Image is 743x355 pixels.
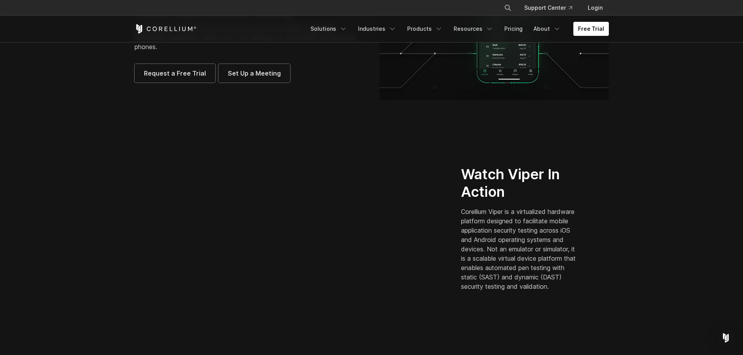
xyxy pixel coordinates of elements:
a: Login [582,1,609,15]
button: Search [501,1,515,15]
div: Navigation Menu [495,1,609,15]
a: Industries [353,22,401,36]
a: Request a Free Trial [135,64,215,83]
a: Products [403,22,447,36]
a: Corellium Home [135,24,197,34]
a: Solutions [306,22,352,36]
a: Pricing [500,22,527,36]
a: Support Center [518,1,578,15]
a: Resources [449,22,498,36]
div: Navigation Menu [306,22,609,36]
a: Free Trial [573,22,609,36]
span: Request a Free Trial [144,69,206,78]
p: Corellium Viper is a virtualized hardware platform designed to facilitate mobile application secu... [461,207,579,291]
a: About [529,22,566,36]
a: Set Up a Meeting [218,64,290,83]
h2: Watch Viper In Action [461,166,579,201]
span: Set Up a Meeting [228,69,281,78]
div: Open Intercom Messenger [716,329,735,347]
